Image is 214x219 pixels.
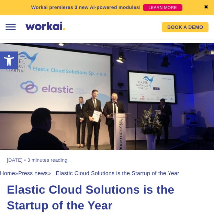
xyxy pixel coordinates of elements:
[7,157,67,163] div: [DATE] • 3 minutes reading
[18,171,48,176] a: Press news
[143,4,182,11] a: LEARN MORE
[162,22,209,32] a: BOOK A DEMO
[204,5,209,10] a: ✖
[31,4,141,11] p: Workai premieres 3 new AI-powered modules!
